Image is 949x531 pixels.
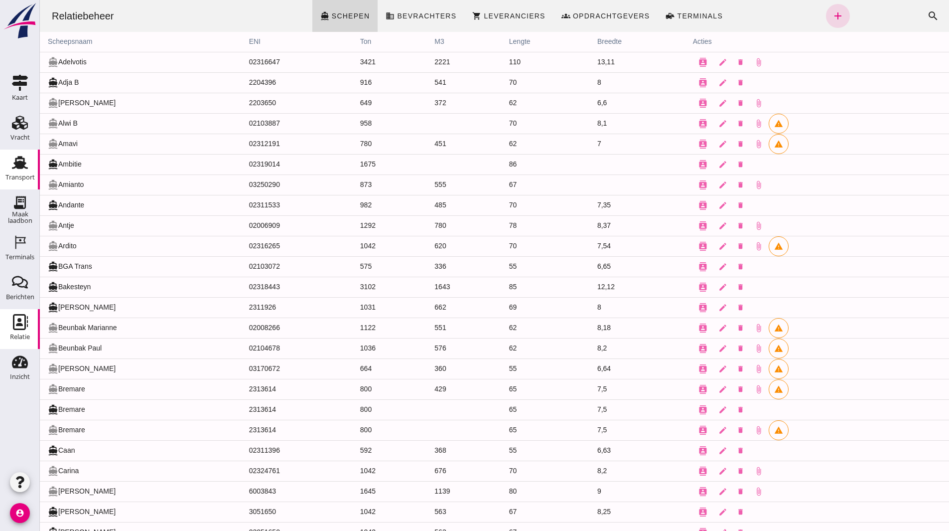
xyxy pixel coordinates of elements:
td: 800 [312,399,387,420]
i: warning [734,119,743,128]
i: contacts [659,508,668,517]
td: 02103887 [201,113,312,134]
td: 6003843 [201,481,312,502]
i: edit [678,344,687,353]
td: 7,5 [549,420,645,440]
td: 780 [387,215,461,236]
td: 2311926 [201,297,312,318]
div: Terminals [5,254,34,260]
td: 8,2 [549,461,645,481]
td: 6,63 [549,440,645,461]
td: 916 [312,72,387,93]
i: warning [734,385,743,394]
i: edit [678,201,687,210]
td: 69 [461,297,549,318]
i: delete [697,447,704,454]
i: edit [678,180,687,189]
i: delete [697,79,704,86]
td: 7,5 [549,379,645,399]
i: edit [678,303,687,312]
i: directions_boat [8,200,18,210]
i: directions_boat [8,179,18,190]
td: 563 [387,502,461,522]
i: edit [678,99,687,108]
td: 429 [387,379,461,399]
td: 02006909 [201,215,312,236]
td: 65 [461,420,549,440]
div: Relatie [10,334,30,340]
div: Relatiebeheer [4,9,82,23]
td: 02104678 [201,338,312,358]
i: contacts [659,262,668,271]
i: front_loader [626,11,635,20]
td: 7,5 [549,399,645,420]
i: contacts [659,78,668,87]
td: 62 [461,93,549,113]
td: 67 [461,175,549,195]
i: add [792,10,804,22]
th: lengte [461,32,549,52]
td: 8,2 [549,338,645,358]
i: directions_boat [8,220,18,231]
td: 13,11 [549,52,645,72]
i: attach_file [714,385,723,394]
td: 1042 [312,236,387,256]
td: 02312191 [201,134,312,154]
th: ton [312,32,387,52]
div: Kaart [12,94,28,101]
td: 485 [387,195,461,215]
span: Schepen [291,12,330,20]
i: attach_file [714,242,723,251]
td: 8,1 [549,113,645,134]
i: warning [734,242,743,251]
i: edit [678,426,687,435]
i: contacts [659,405,668,414]
td: 55 [461,256,549,277]
div: Vracht [10,134,30,141]
td: 1042 [312,502,387,522]
i: delete [697,406,704,413]
div: Berichten [6,294,34,300]
i: edit [678,160,687,169]
i: contacts [659,446,668,455]
i: contacts [659,242,668,251]
td: 80 [461,481,549,502]
i: directions_boat [8,466,18,476]
i: attach_file [714,221,723,230]
i: edit [678,78,687,87]
i: delete [697,263,704,270]
th: m3 [387,32,461,52]
i: delete [697,426,704,434]
i: delete [697,58,704,66]
td: 780 [312,134,387,154]
i: directions_boat [8,241,18,251]
td: 8,37 [549,215,645,236]
td: 8 [549,72,645,93]
i: attach_file [714,344,723,353]
i: contacts [659,119,668,128]
i: directions_boat [8,363,18,374]
td: 800 [312,420,387,440]
img: logo-small.a267ee39.svg [2,2,38,39]
td: 1139 [387,481,461,502]
i: directions_boat [8,486,18,497]
td: 62 [461,134,549,154]
i: directions_boat [8,77,18,88]
td: 2203650 [201,93,312,113]
i: attach_file [714,467,723,476]
i: contacts [659,201,668,210]
td: 676 [387,461,461,481]
i: shopping_cart [432,11,441,20]
i: delete [697,385,704,393]
span: Opdrachtgevers [533,12,610,20]
td: 7,35 [549,195,645,215]
td: 6,65 [549,256,645,277]
td: 8,18 [549,318,645,338]
td: 03250290 [201,175,312,195]
td: 2313614 [201,399,312,420]
td: 2204396 [201,72,312,93]
i: search [887,10,899,22]
td: 664 [312,358,387,379]
td: 78 [461,215,549,236]
td: 55 [461,358,549,379]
